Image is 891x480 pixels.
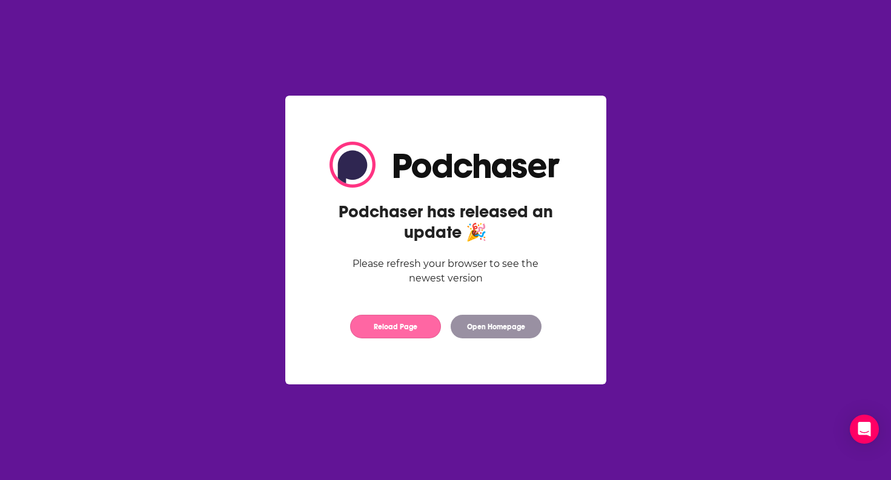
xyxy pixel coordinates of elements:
button: Open Homepage [451,315,542,338]
div: Please refresh your browser to see the newest version [330,257,562,286]
div: Open Intercom Messenger [850,415,879,444]
h2: Podchaser has released an update 🎉 [330,202,562,243]
button: Reload Page [350,315,441,338]
img: Logo [330,142,562,188]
